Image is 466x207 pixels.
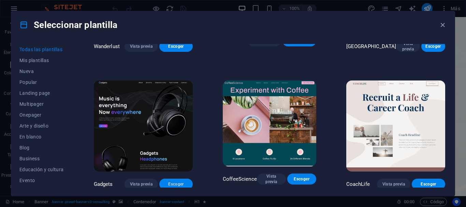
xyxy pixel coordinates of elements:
[421,41,445,52] button: Escoger
[19,131,64,142] button: En blanco
[262,174,280,184] span: Vista previa
[94,80,193,172] img: Gadgets
[19,145,64,150] span: Blog
[346,181,370,188] p: CoachLife
[257,174,286,184] button: Vista previa
[130,181,152,187] span: Vista previa
[346,80,445,172] img: CoachLife
[412,179,445,190] button: Escoger
[19,178,64,183] span: Evento
[19,44,64,55] button: Todas las plantillas
[19,142,64,153] button: Blog
[19,123,64,129] span: Arte y diseño
[417,181,440,187] span: Escoger
[19,134,64,139] span: En blanco
[223,80,316,166] img: CoffeeScience
[165,44,187,49] span: Escoger
[287,174,316,184] button: Escoger
[19,156,64,161] span: Business
[19,66,64,77] button: Nueva
[396,41,420,52] button: Vista previa
[19,47,64,52] span: Todas las plantillas
[19,77,64,88] button: Popular
[19,88,64,99] button: Landing page
[402,41,414,52] span: Vista previa
[159,179,193,190] button: Escoger
[19,175,64,186] button: Evento
[19,101,64,107] span: Multipager
[19,19,117,30] h4: Seleccionar plantilla
[19,109,64,120] button: Onepager
[125,179,158,190] button: Vista previa
[19,55,64,66] button: Mis plantillas
[94,43,120,50] p: Wanderlust
[19,90,64,96] span: Landing page
[19,112,64,118] span: Onepager
[130,44,152,49] span: Vista previa
[377,179,410,190] button: Vista previa
[223,176,257,182] p: CoffeeScience
[346,43,396,50] p: [GEOGRAPHIC_DATA]
[19,99,64,109] button: Multipager
[382,181,405,187] span: Vista previa
[19,153,64,164] button: Business
[125,41,158,52] button: Vista previa
[19,79,64,85] span: Popular
[427,44,440,49] span: Escoger
[19,120,64,131] button: Arte y diseño
[159,41,193,52] button: Escoger
[165,181,187,187] span: Escoger
[19,167,64,172] span: Educación y cultura
[293,176,311,182] span: Escoger
[19,69,64,74] span: Nueva
[19,58,64,63] span: Mis plantillas
[19,164,64,175] button: Educación y cultura
[94,181,113,188] p: Gadgets
[19,186,64,197] button: Gastronomía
